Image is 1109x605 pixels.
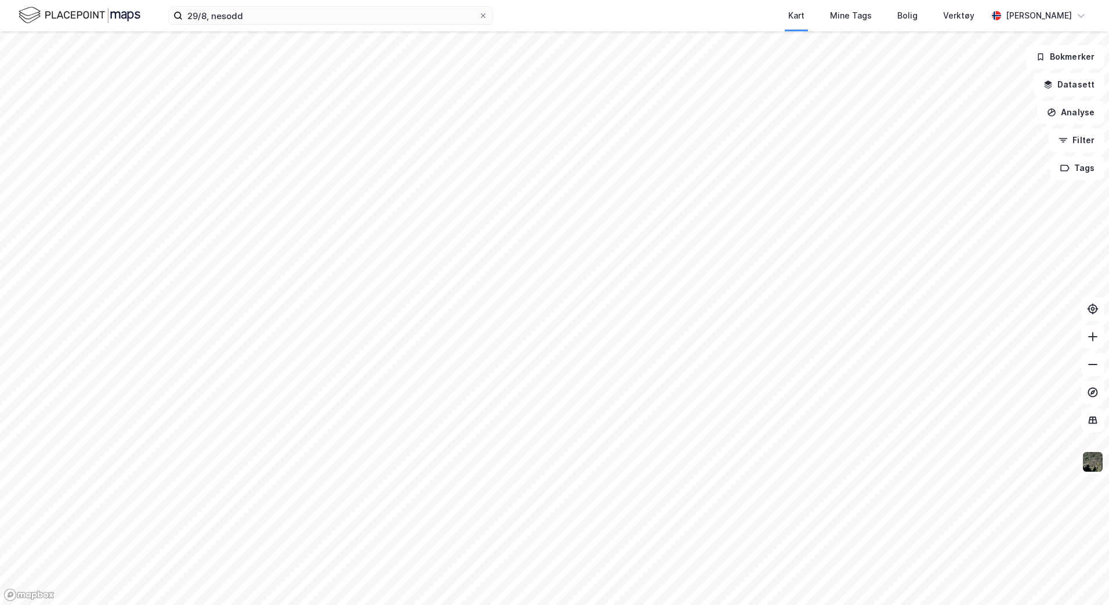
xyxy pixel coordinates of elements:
[897,9,918,23] div: Bolig
[1049,129,1104,152] button: Filter
[830,9,872,23] div: Mine Tags
[1034,73,1104,96] button: Datasett
[1006,9,1072,23] div: [PERSON_NAME]
[3,588,55,602] a: Mapbox homepage
[943,9,974,23] div: Verktøy
[1051,549,1109,605] div: Kontrollprogram for chat
[19,5,140,25] img: logo.f888ab2527a4732fd821a326f86c7f29.svg
[1037,101,1104,124] button: Analyse
[788,9,804,23] div: Kart
[1050,156,1104,180] button: Tags
[1026,45,1104,68] button: Bokmerker
[1051,549,1109,605] iframe: Chat Widget
[183,7,479,24] input: Søk på adresse, matrikkel, gårdeiere, leietakere eller personer
[1082,451,1104,473] img: 9k=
